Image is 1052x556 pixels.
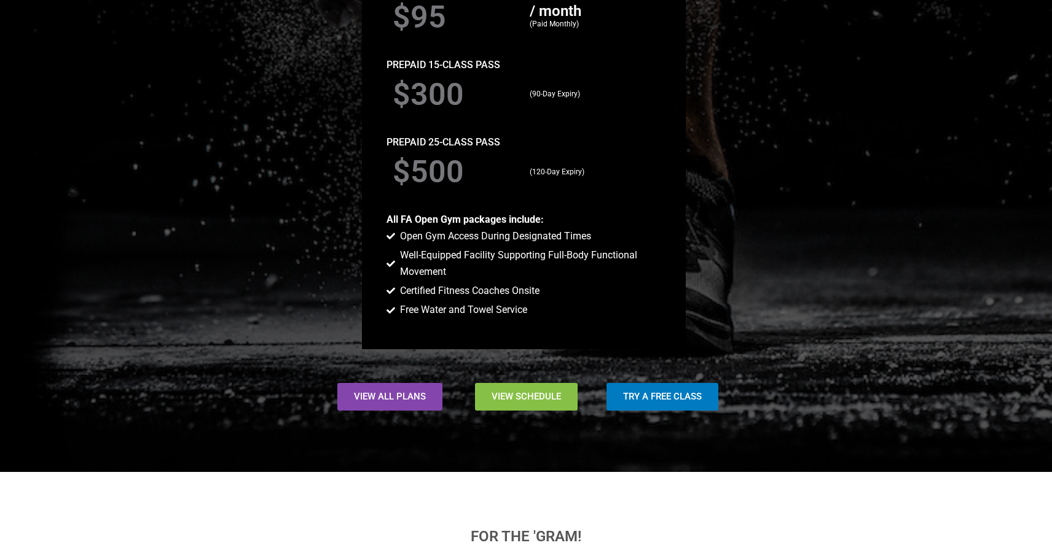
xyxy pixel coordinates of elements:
[475,383,578,411] a: View Schedule
[530,88,655,101] p: (90-Day Expiry)
[354,392,426,401] span: View All Plans
[530,18,655,31] p: (Paid Monthly)
[387,214,544,225] b: All FA Open Gym packages include:
[393,2,518,33] h3: $95
[397,302,527,318] span: Free Water and Towel Service
[393,156,518,187] h3: $500
[397,228,591,244] span: Open Gym Access During Designated Times
[492,392,561,401] span: View Schedule
[397,283,540,299] span: Certified Fitness Coaches Onsite
[387,57,662,73] p: Prepaid 15-Class Pass
[387,134,662,150] p: Prepaid 25-Class Pass
[606,383,718,411] a: Try a Free Class
[337,383,442,411] a: View All Plans
[182,529,870,544] h5: for the 'gram!
[397,247,661,280] span: Well-Equipped Facility Supporting Full-Body Functional Movement
[530,166,655,179] p: (120-Day Expiry)
[393,79,518,110] h3: $300
[530,4,655,18] h5: / month
[623,392,702,401] span: Try a Free Class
